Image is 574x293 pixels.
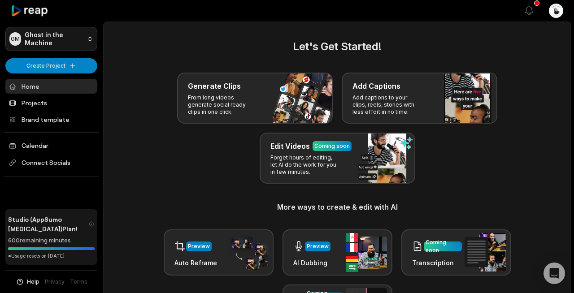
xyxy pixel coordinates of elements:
div: GM [9,32,21,46]
p: Ghost in the Machine [25,31,83,47]
h3: AI Dubbing [293,258,330,267]
div: Coming soon [314,142,350,150]
p: Forget hours of editing, let AI do the work for you in few minutes. [270,154,340,176]
span: Connect Socials [5,155,97,171]
span: Help [27,278,39,286]
a: Terms [70,278,87,286]
p: Add captions to your clips, reels, stories with less effort in no time. [352,94,422,116]
span: Studio (AppSumo [MEDICAL_DATA]) Plan! [8,215,89,233]
h2: Let's Get Started! [114,39,560,55]
div: Open Intercom Messenger [544,263,565,284]
a: Home [5,79,97,94]
h3: Auto Reframe [174,258,217,267]
h3: Generate Clips [188,81,241,91]
h3: Transcription [412,258,462,267]
img: auto_reframe.png [227,235,268,270]
div: *Usage resets on [DATE] [8,253,95,259]
button: Create Project [5,58,97,73]
a: Calendar [5,138,97,153]
a: Projects [5,95,97,110]
a: Privacy [45,278,65,286]
h3: Edit Videos [270,141,310,151]
a: Brand template [5,112,97,127]
img: ai_dubbing.png [346,233,387,272]
div: Preview [188,242,210,250]
div: Preview [307,242,329,250]
div: Coming soon [426,238,460,254]
h3: More ways to create & edit with AI [114,202,560,212]
button: Help [16,278,39,286]
h3: Add Captions [352,81,400,91]
div: 600 remaining minutes [8,236,95,245]
img: transcription.png [465,233,506,271]
p: From long videos generate social ready clips in one click. [188,94,257,116]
